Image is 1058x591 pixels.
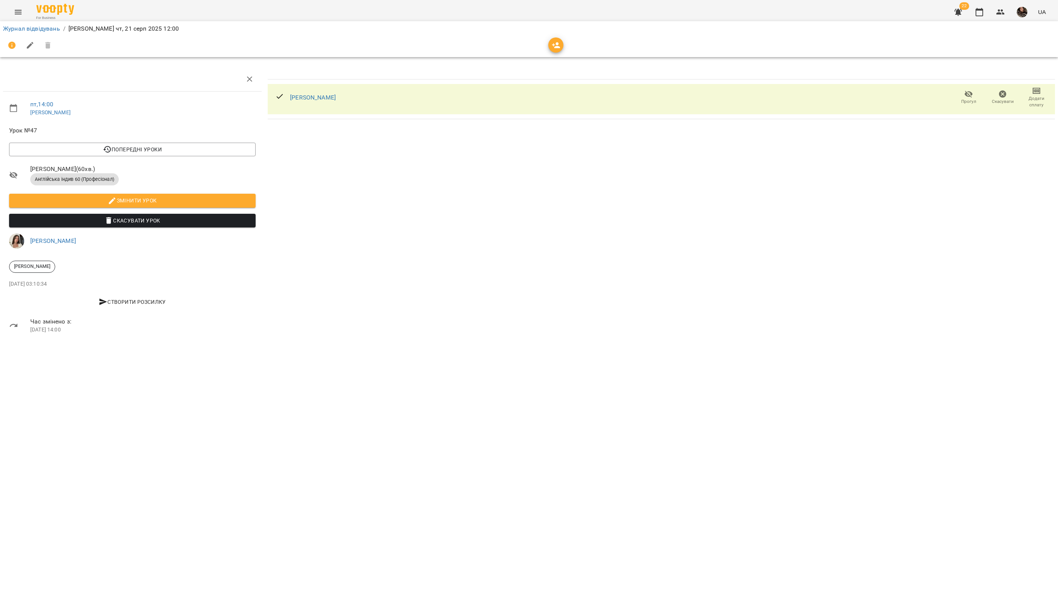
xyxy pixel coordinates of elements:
span: Скасувати Урок [15,216,250,225]
button: Змінити урок [9,194,256,207]
span: Англійська індив 60 (Професіонал) [30,176,119,183]
span: Додати сплату [1024,95,1049,108]
li: / [63,24,65,33]
img: Voopty Logo [36,4,74,15]
span: Попередні уроки [15,145,250,154]
button: Menu [9,3,27,21]
button: Скасувати [986,87,1020,108]
span: Створити розсилку [12,297,253,306]
span: Прогул [961,98,976,105]
span: UA [1038,8,1046,16]
p: [DATE] 14:00 [30,326,256,334]
span: 22 [959,2,969,10]
span: [PERSON_NAME] [9,263,55,270]
p: [PERSON_NAME] чт, 21 серп 2025 12:00 [68,24,179,33]
img: 75af79bf2af69cab5eeaa7a37df7735e.jpg [9,233,24,249]
nav: breadcrumb [3,24,1055,33]
span: Змінити урок [15,196,250,205]
span: For Business [36,16,74,20]
div: [PERSON_NAME] [9,261,55,273]
span: Урок №47 [9,126,256,135]
button: Прогул [952,87,986,108]
button: Додати сплату [1019,87,1053,108]
a: пт , 14:00 [30,101,53,108]
img: 50c54b37278f070f9d74a627e50a0a9b.jpg [1017,7,1027,17]
a: [PERSON_NAME] [30,237,76,244]
p: [DATE] 03:10:34 [9,280,256,288]
a: Журнал відвідувань [3,25,60,32]
button: Попередні уроки [9,143,256,156]
span: [PERSON_NAME] ( 60 хв. ) [30,165,256,174]
button: Скасувати Урок [9,214,256,227]
button: Створити розсилку [9,295,256,309]
button: UA [1035,5,1049,19]
span: Час змінено з: [30,317,256,326]
a: [PERSON_NAME] [290,94,336,101]
span: Скасувати [992,98,1014,105]
a: [PERSON_NAME] [30,109,71,115]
